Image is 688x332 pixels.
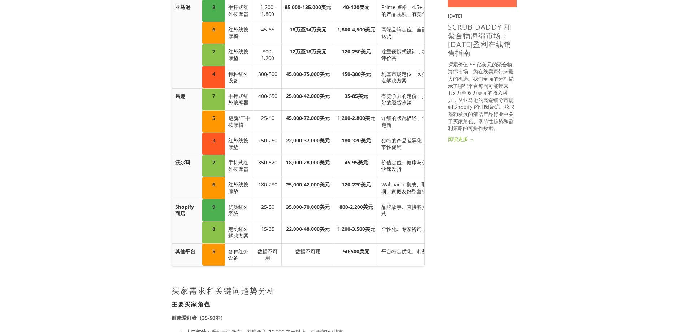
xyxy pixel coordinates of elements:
font: 手持式红外按摩器 [228,159,248,172]
font: 40-120美元 [343,4,369,10]
font: 350-520 [258,159,277,166]
font: 18万至34万美元 [290,26,326,33]
font: 定制红外解决方案 [228,225,248,239]
font: 25,000-42,000美元 [286,92,330,99]
font: 平台特定优化、利基市场定位 [381,248,447,255]
font: 25,000-42,000美元 [286,181,330,188]
font: 7 [212,48,215,55]
font: 健康爱好者（35-50岁） [172,314,225,321]
font: 亚马逊 [175,4,190,10]
font: 150-250 [258,137,277,144]
font: 探索价值 55 亿美元的聚合物海绵市场，为在线卖家带来最大的机遇。我们全面的分析揭示了哪些平台每周可能带来 1.5 万至 6 万美元的收入潜力，从亚马逊的高端细分市场到 Shopify 的订阅金... [448,61,514,131]
font: 150-300美元 [342,70,371,77]
font: 9 [212,203,215,210]
font: 300-500 [258,70,277,77]
font: 详细的状况描述、保修服务、专业翻新 [381,115,457,128]
font: 优质红外系统 [228,203,248,217]
font: 7 [212,159,215,166]
a: 阅读更多 → [448,135,517,143]
font: 注重便携式设计，功能多样，客户评价高 [381,48,457,61]
font: 50-500美元 [343,248,369,255]
font: 红外线按摩椅 [228,26,248,39]
font: 有竞争力的定价、拍卖式列表、良好的退货政策 [381,92,457,106]
font: 120-220美元 [342,181,371,188]
font: 35-85美元 [345,92,368,99]
font: 高端品牌定位、全面保修、白手套送货 [381,26,457,39]
font: 手持式红外按摩器 [228,4,248,17]
font: 180-280 [258,181,277,188]
font: 45,000-75,000美元 [286,70,330,77]
font: 6 [212,26,215,33]
font: 6 [212,181,215,188]
font: 价值定位、健康与保健品类优化、快速发货 [381,159,457,172]
font: 3 [212,137,215,144]
font: 800-1,200 [261,48,274,61]
font: 阅读更多 → [448,135,475,142]
a: Scrub Daddy 和聚合物海绵市场：[DATE]盈利在线销售指南 [448,22,511,58]
font: 红外线按摩垫 [228,48,248,61]
font: 手持式红外按摩器 [228,92,248,106]
font: 800-2,200美元 [339,203,373,210]
font: 180-320美元 [342,137,371,144]
font: 主要买家角色 [172,300,211,309]
font: 18,000-28,000美元 [286,159,330,166]
font: 22,000-48,000美元 [286,225,330,232]
font: 45-95美元 [345,159,368,166]
font: 35,000-70,000美元 [286,203,330,210]
font: 各种红外设备 [228,248,248,261]
font: 4 [212,70,215,77]
font: 85,000-135,000美元 [285,4,331,10]
font: 400-650 [258,92,277,99]
font: 买家需求和关键词趋势分析 [172,285,276,296]
font: 独特的产品差异化、捆绑交易、季节性促销 [381,137,457,150]
font: 25-40 [261,115,274,121]
font: Shopify 商店 [175,203,194,217]
font: 其他平台 [175,248,195,255]
font: 1,200-1,800 [260,4,275,17]
font: 7 [212,92,215,99]
font: 22,000-37,000美元 [286,137,330,144]
font: 8 [212,4,215,10]
font: 15-35 [261,225,274,232]
font: 沃尔玛 [175,159,190,166]
font: 1,200-3,500美元 [337,225,375,232]
font: 个性化、专家咨询、优质客户服务 [381,225,457,232]
font: 45-85 [261,26,274,33]
font: 特种红外设备 [228,70,248,84]
font: 品牌故事、直接客户关系、订阅模式 [381,203,457,217]
font: 易趣 [175,92,185,99]
font: 25-50 [261,203,274,210]
font: 5 [212,115,215,121]
font: 120-250美元 [342,48,371,55]
font: Prime 资格、4.5+ 星评级、详细的产品视频、有竞争力的价格 [381,4,454,17]
font: 红外线按摩垫 [228,137,248,150]
font: 数据不可用 [258,248,278,261]
font: 12万至18万美元 [290,48,326,55]
font: 1,200-2,800美元 [337,115,375,121]
font: 5 [212,248,215,255]
font: [DATE] [448,13,462,19]
font: 1,800-4,500美元 [337,26,375,33]
font: 利基市场定位、医疗认可、特定痛点解决方案 [381,70,457,84]
font: 45,000-72,000美元 [286,115,330,121]
font: 数据不可用 [295,248,321,255]
font: 红外线按摩垫 [228,181,248,194]
font: Walmart+ 集成、取货/送货选项、家庭友好型营销 [381,181,449,194]
font: 8 [212,225,215,232]
font: 翻新/二手按摩椅 [228,115,250,128]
